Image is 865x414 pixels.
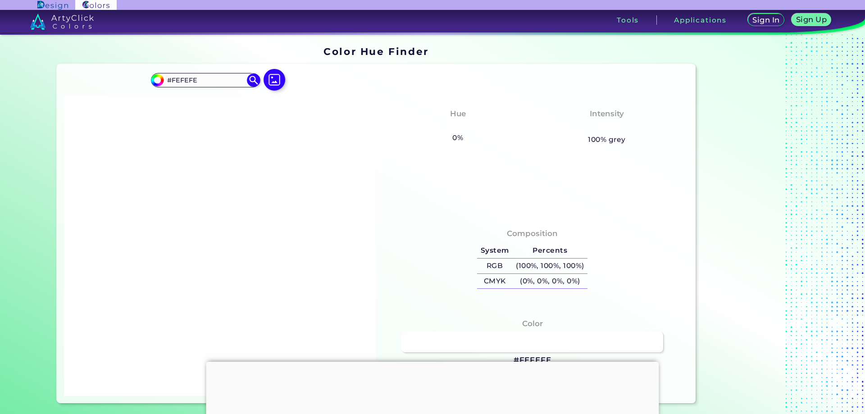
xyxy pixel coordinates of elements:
[477,243,512,258] h5: System
[794,14,829,26] a: Sign Up
[264,69,285,91] img: icon picture
[247,73,260,87] img: icon search
[37,1,68,9] img: ArtyClick Design logo
[750,14,783,26] a: Sign In
[507,227,558,240] h4: Composition
[797,16,825,23] h5: Sign Up
[617,17,639,23] h3: Tools
[522,317,543,330] h4: Color
[588,134,625,146] h5: 100% grey
[590,107,624,120] h4: Intensity
[477,259,512,273] h5: RGB
[443,122,473,132] h3: None
[449,132,467,144] h5: 0%
[477,274,512,289] h5: CMYK
[699,43,812,406] iframe: Advertisement
[30,14,94,30] img: logo_artyclick_colors_white.svg
[514,355,551,366] h3: #FEFEFE
[512,274,587,289] h5: (0%, 0%, 0%, 0%)
[674,17,727,23] h3: Applications
[512,243,587,258] h5: Percents
[323,45,428,58] h1: Color Hue Finder
[512,259,587,273] h5: (100%, 100%, 100%)
[592,122,622,132] h3: None
[164,74,247,86] input: type color..
[450,107,466,120] h4: Hue
[754,17,778,23] h5: Sign In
